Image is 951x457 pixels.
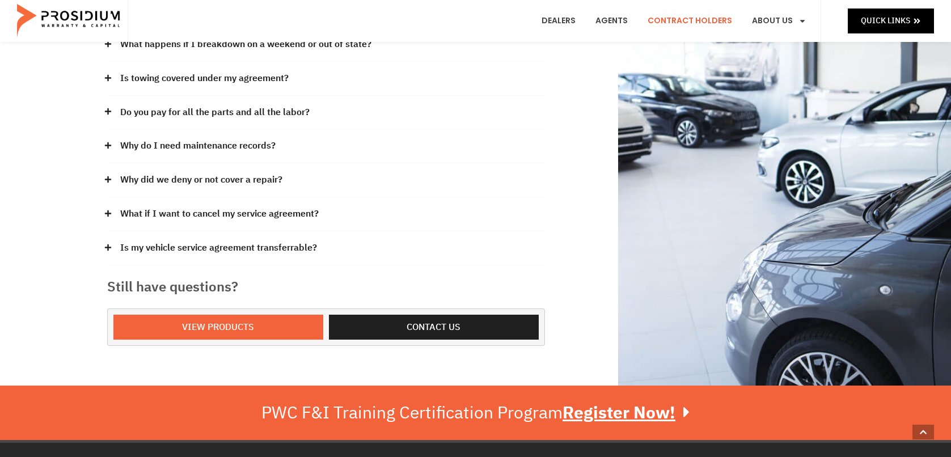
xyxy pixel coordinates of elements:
span: Quick Links [861,14,910,28]
span: View Products [182,319,254,336]
a: View Products [113,315,323,340]
a: Why do I need maintenance records? [120,138,276,154]
a: Why did we deny or not cover a repair? [120,172,282,188]
div: What happens if I breakdown on a weekend or out of state? [107,28,545,62]
div: What if I want to cancel my service agreement? [107,197,545,231]
a: Is towing covered under my agreement? [120,70,289,87]
div: Why do I need maintenance records? [107,129,545,163]
a: Do you pay for all the parts and all the labor? [120,104,310,121]
div: PWC F&I Training Certification Program [261,403,690,423]
a: Contact us [329,315,539,340]
u: Register Now! [563,400,675,425]
a: What happens if I breakdown on a weekend or out of state? [120,36,371,53]
h3: Still have questions? [107,277,545,297]
div: Why did we deny or not cover a repair? [107,163,545,197]
span: Contact us [407,319,460,336]
div: Do you pay for all the parts and all the labor? [107,96,545,130]
a: What if I want to cancel my service agreement? [120,206,319,222]
a: Is my vehicle service agreement transferrable? [120,240,317,256]
a: Quick Links [848,9,934,33]
div: Is my vehicle service agreement transferrable? [107,231,545,265]
div: Is towing covered under my agreement? [107,62,545,96]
